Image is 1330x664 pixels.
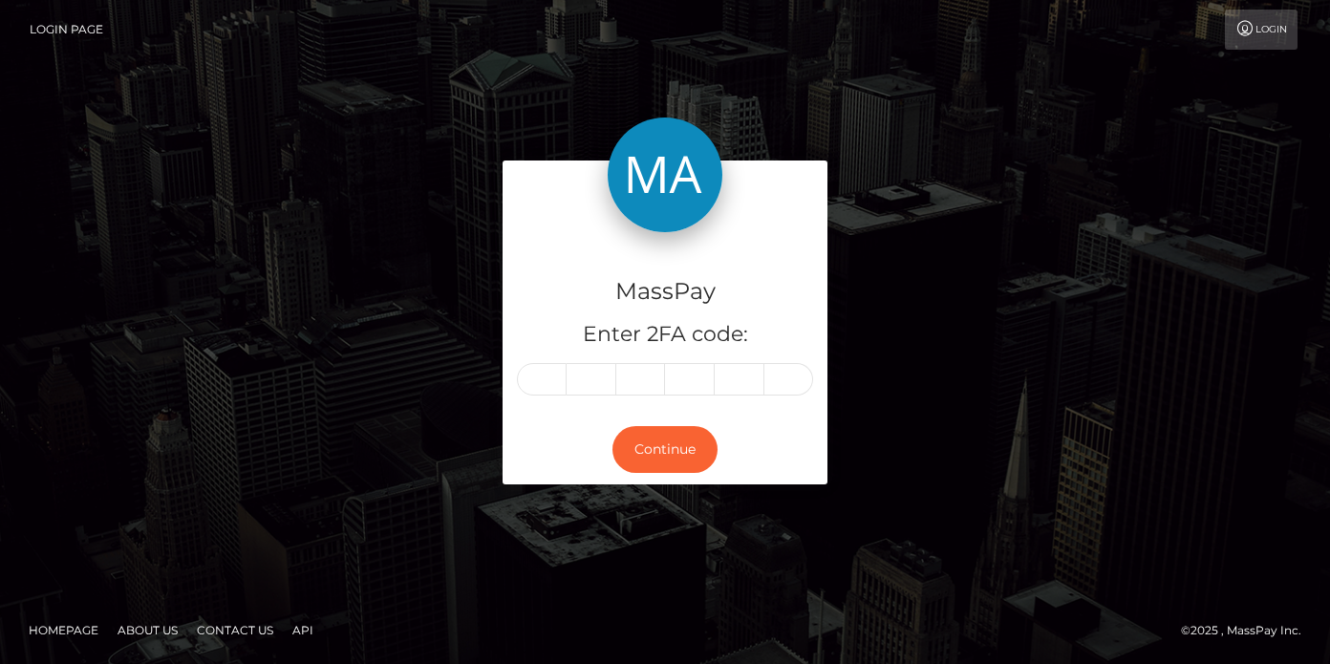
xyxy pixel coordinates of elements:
button: Continue [612,426,718,473]
a: Login [1225,10,1298,50]
a: API [285,615,321,645]
div: © 2025 , MassPay Inc. [1181,620,1316,641]
a: Contact Us [189,615,281,645]
img: MassPay [608,118,722,232]
a: About Us [110,615,185,645]
h4: MassPay [517,275,813,309]
a: Login Page [30,10,103,50]
a: Homepage [21,615,106,645]
h5: Enter 2FA code: [517,320,813,350]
